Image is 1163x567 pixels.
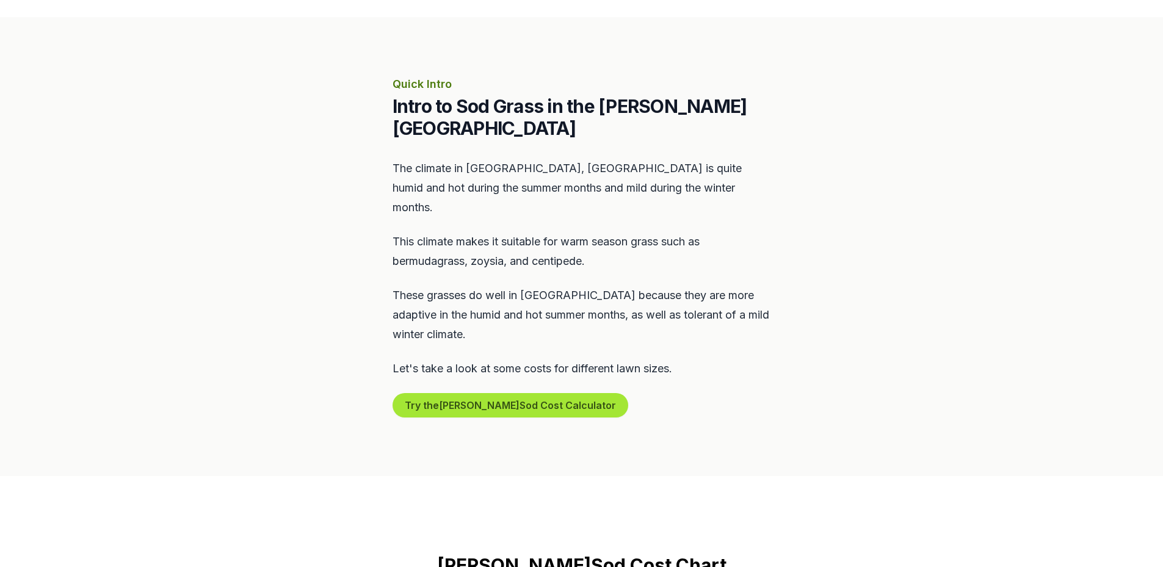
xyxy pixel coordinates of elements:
p: The climate in [GEOGRAPHIC_DATA], [GEOGRAPHIC_DATA] is quite humid and hot during the summer mont... [393,159,771,217]
h2: Intro to Sod Grass in the [PERSON_NAME][GEOGRAPHIC_DATA] [393,95,771,139]
p: These grasses do well in [GEOGRAPHIC_DATA] because they are more adaptive in the humid and hot su... [393,286,771,344]
button: Try the[PERSON_NAME]Sod Cost Calculator [393,393,628,417]
p: Let's take a look at some costs for different lawn sizes. [393,359,771,378]
p: This climate makes it suitable for warm season grass such as bermudagrass, zoysia, and centipede. [393,232,771,271]
p: Quick Intro [393,76,771,93]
